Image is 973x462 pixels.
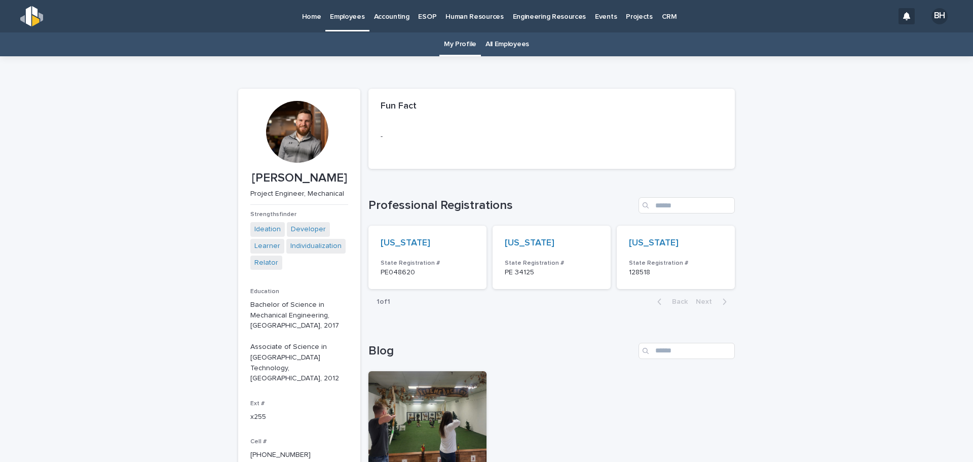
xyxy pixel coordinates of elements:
h2: Fun Fact [381,101,417,112]
a: Individualization [290,241,342,252]
p: 128518 [629,268,723,277]
span: Education [250,289,279,295]
a: x255 [250,413,266,420]
img: s5b5MGTdWwFoU4EDV7nw [20,6,43,26]
div: BH [931,8,948,24]
a: My Profile [444,32,476,56]
a: All Employees [485,32,529,56]
h3: State Registration # [381,259,474,267]
p: Project Engineer, Mechanical [250,190,344,198]
h3: State Registration # [505,259,598,267]
h1: Blog [368,344,634,359]
span: Next [696,298,718,305]
p: PE048620 [381,268,474,277]
p: PE 34125 [505,268,598,277]
button: Back [649,297,692,306]
a: Developer [291,224,326,235]
p: [PERSON_NAME] [250,171,348,186]
button: Next [692,297,735,306]
a: Relator [254,258,278,268]
span: Cell # [250,439,267,445]
a: [US_STATE] [381,238,430,249]
a: Ideation [254,224,281,235]
span: Ext # [250,401,265,407]
a: [US_STATE] [629,238,679,249]
p: - [381,131,723,142]
span: Back [666,298,688,305]
a: [US_STATE] State Registration #PE048620 [368,226,486,289]
span: Strengthsfinder [250,211,296,218]
p: 1 of 1 [368,290,398,314]
a: Learner [254,241,280,252]
p: Bachelor of Science in Mechanical Engineering, [GEOGRAPHIC_DATA], 2017 Associate of Science in [G... [250,300,348,384]
h1: Professional Registrations [368,198,634,213]
a: [PHONE_NUMBER] [250,451,311,458]
input: Search [639,343,735,359]
a: [US_STATE] State Registration #128518 [617,226,735,289]
h3: State Registration # [629,259,723,267]
input: Search [639,197,735,214]
a: [US_STATE] [505,238,554,249]
a: [US_STATE] State Registration #PE 34125 [493,226,611,289]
